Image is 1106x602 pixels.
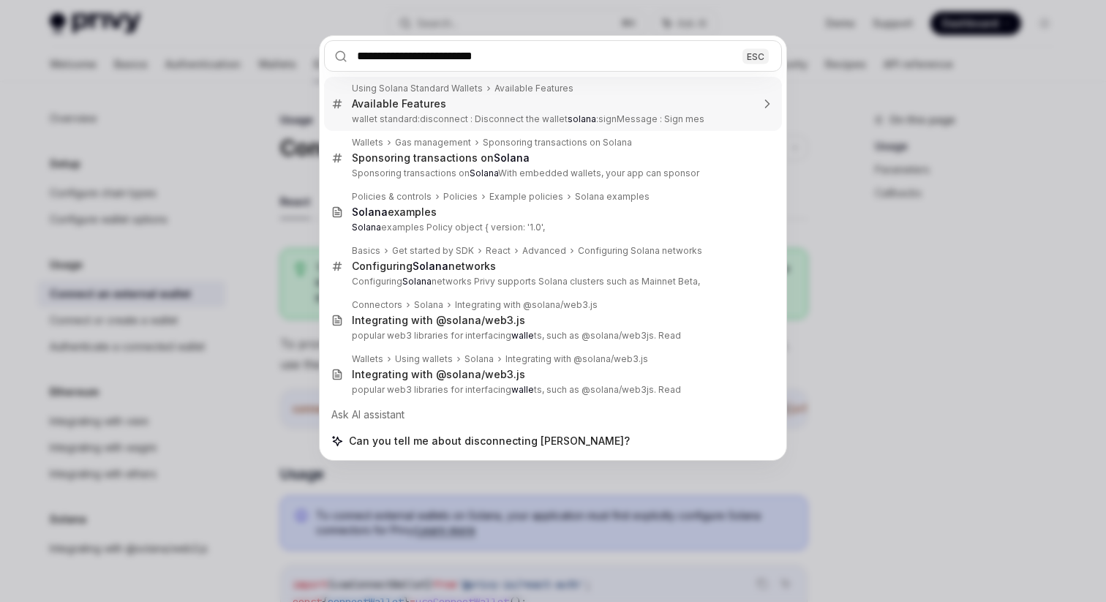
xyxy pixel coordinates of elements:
div: Using Solana Standard Wallets [352,83,483,94]
p: popular web3 libraries for interfacing ts, such as @solana/web3js. Read [352,330,751,342]
div: Integrating with @solana/web3.js [352,314,525,327]
div: examples [352,206,437,219]
b: walle [511,384,534,395]
b: Solana [494,151,530,164]
p: popular web3 libraries for interfacing ts, such as @solana/web3js. Read [352,384,751,396]
div: Sponsoring transactions on Solana [483,137,632,148]
div: Solana examples [575,191,650,203]
p: Sponsoring transactions on With embedded wallets, your app can sponsor [352,168,751,179]
b: walle [511,330,534,341]
div: React [486,245,511,257]
div: Example policies [489,191,563,203]
div: Available Features [352,97,446,110]
p: examples Policy object { version: '1.0', [352,222,751,233]
div: Available Features [494,83,573,94]
b: solana [568,113,596,124]
b: Solana [470,168,498,178]
div: Connectors [352,299,402,311]
b: Solana [402,276,432,287]
div: Integrating with @solana/web3.js [455,299,598,311]
div: Integrating with @solana/web3.js [352,368,525,381]
div: Solana [414,299,443,311]
div: Wallets [352,137,383,148]
p: Configuring networks Privy supports Solana clusters such as Mainnet Beta, [352,276,751,287]
div: Configuring networks [352,260,496,273]
div: Get started by SDK [392,245,474,257]
div: Integrating with @solana/web3.js [505,353,648,365]
div: Configuring Solana networks [578,245,702,257]
span: Can you tell me about disconnecting [PERSON_NAME]? [349,434,630,448]
div: Using wallets [395,353,453,365]
div: Advanced [522,245,566,257]
div: Ask AI assistant [324,402,782,428]
b: Solana [352,222,381,233]
b: Solana [413,260,448,272]
div: Basics [352,245,380,257]
div: Policies & controls [352,191,432,203]
div: Solana [464,353,494,365]
div: Policies [443,191,478,203]
p: wallet standard:disconnect : Disconnect the wallet :signMessage : Sign mes [352,113,751,125]
div: Sponsoring transactions on [352,151,530,165]
div: Gas management [395,137,471,148]
b: Solana [352,206,388,218]
div: Wallets [352,353,383,365]
div: ESC [742,48,769,64]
